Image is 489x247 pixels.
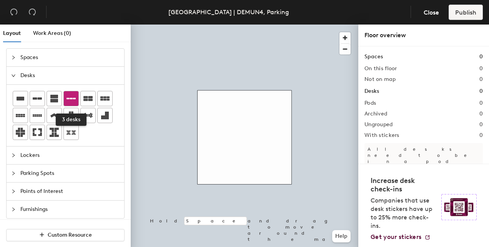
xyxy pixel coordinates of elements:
button: Publish [449,5,483,20]
h2: With stickers [364,132,399,138]
h2: 0 [479,111,483,117]
span: collapsed [11,171,16,176]
button: Undo (⌘ + Z) [6,5,22,20]
span: Lockers [20,147,120,164]
span: Desks [20,67,120,84]
a: Get your stickers [371,233,431,241]
span: Close [424,9,439,16]
h2: 0 [479,66,483,72]
button: 3 desks [63,91,79,106]
h2: 0 [479,76,483,82]
span: Points of Interest [20,183,120,200]
span: Parking Spots [20,165,120,182]
span: Layout [3,30,21,36]
div: [GEOGRAPHIC_DATA] | DEMUN4, Parking [168,7,289,17]
span: collapsed [11,189,16,194]
button: Help [332,230,351,242]
span: Spaces [20,49,120,66]
h1: 0 [479,87,483,96]
h2: Not on map [364,76,396,82]
span: Custom Resource [48,232,92,238]
div: Floor overview [364,31,483,40]
span: collapsed [11,153,16,158]
span: expanded [11,73,16,78]
button: Custom Resource [6,229,125,241]
span: collapsed [11,207,16,212]
h1: Desks [364,87,379,96]
p: Companies that use desk stickers have up to 25% more check-ins. [371,196,437,230]
p: All desks need to be in a pod before saving [364,143,483,180]
h2: 0 [479,132,483,138]
img: Sticker logo [441,194,477,220]
h1: 0 [479,53,483,61]
button: Close [417,5,446,20]
h2: Pods [364,100,376,106]
h2: Ungrouped [364,122,393,128]
h1: Spaces [364,53,383,61]
h2: On this floor [364,66,397,72]
span: Work Areas (0) [33,30,71,36]
button: Redo (⌘ + ⇧ + Z) [25,5,40,20]
span: Furnishings [20,201,120,218]
span: Get your stickers [371,233,421,240]
span: collapsed [11,55,16,60]
h2: 0 [479,122,483,128]
h4: Increase desk check-ins [371,176,437,193]
h2: Archived [364,111,387,117]
h2: 0 [479,100,483,106]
